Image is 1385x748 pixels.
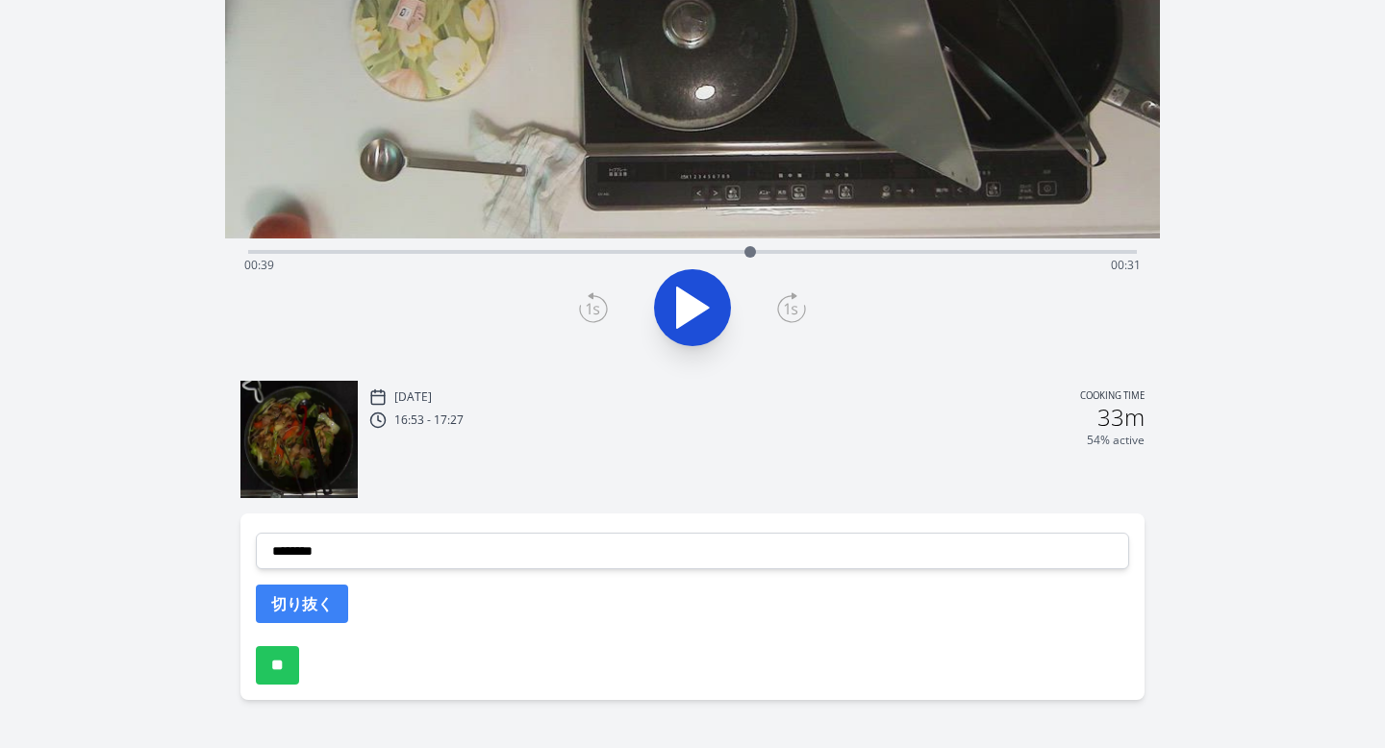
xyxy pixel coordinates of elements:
span: 00:31 [1111,257,1141,273]
p: 54% active [1087,433,1145,448]
img: 250924075444_thumb.jpeg [240,381,358,498]
button: 切り抜く [256,585,348,623]
span: 00:39 [244,257,274,273]
p: [DATE] [394,389,432,405]
p: 16:53 - 17:27 [394,412,464,428]
p: Cooking time [1080,388,1145,406]
h2: 33m [1097,406,1145,429]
